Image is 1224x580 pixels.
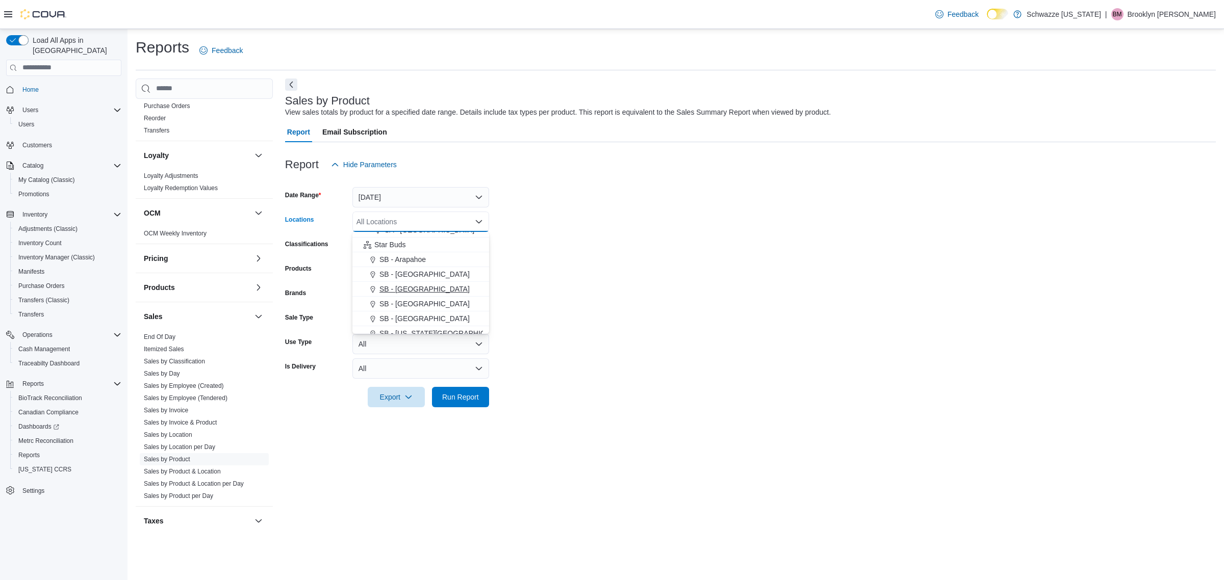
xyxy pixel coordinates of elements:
button: SB - [GEOGRAPHIC_DATA] [352,297,489,311]
a: Sales by Invoice [144,407,188,414]
a: End Of Day [144,333,175,340]
a: Loyalty Redemption Values [144,184,218,192]
a: Sales by Day [144,370,180,377]
span: Users [18,104,121,116]
a: Users [14,118,38,130]
label: Classifications [285,240,328,248]
a: Sales by Product & Location per Day [144,480,244,487]
span: SB - [GEOGRAPHIC_DATA] [379,284,470,294]
a: Inventory Manager (Classic) [14,251,99,263]
a: OCM Weekly Inventory [144,230,207,237]
span: Sales by Day [144,370,180,378]
span: Itemized Sales [144,345,184,353]
button: SB - [US_STATE][GEOGRAPHIC_DATA] [352,326,489,341]
span: [US_STATE] CCRS [18,465,71,473]
span: Promotions [18,190,49,198]
span: BioTrack Reconciliation [18,394,82,402]
button: Settings [2,483,125,497]
button: Products [144,282,250,293]
button: Users [2,103,125,117]
a: Sales by Classification [144,358,205,365]
h3: Loyalty [144,150,169,161]
span: Canadian Compliance [18,408,79,416]
button: OCM [252,207,265,219]
button: Loyalty [252,149,265,162]
button: All [352,358,489,379]
span: Sales by Location per Day [144,443,215,451]
span: Home [22,86,39,94]
a: Sales by Product [144,456,190,463]
h3: OCM [144,208,161,218]
a: Reorder [144,115,166,122]
h3: Taxes [144,516,164,526]
span: SB - [GEOGRAPHIC_DATA] [379,313,470,324]
button: Sales [252,310,265,323]
label: Locations [285,216,314,224]
a: Reports [14,449,44,461]
p: Schwazze [US_STATE] [1027,8,1101,20]
span: Loyalty Redemption Values [144,184,218,192]
a: Manifests [14,266,48,278]
span: Sales by Employee (Created) [144,382,224,390]
button: Cash Management [10,342,125,356]
h3: Sales [144,311,163,322]
a: BioTrack Reconciliation [14,392,86,404]
span: Reorder [144,114,166,122]
input: Dark Mode [987,9,1008,19]
span: Catalog [18,160,121,172]
label: Use Type [285,338,312,346]
label: Is Delivery [285,362,316,371]
span: Inventory Manager (Classic) [14,251,121,263]
a: Purchase Orders [14,280,69,292]
button: Reports [2,377,125,391]
span: SA - [GEOGRAPHIC_DATA] [385,225,474,235]
button: Sales [144,311,250,322]
span: Sales by Product & Location [144,467,221,476]
button: Inventory Manager (Classic) [10,250,125,265]
a: Purchase Orders [144,102,190,110]
span: Transfers (Classic) [18,296,69,304]
button: SB - [GEOGRAPHIC_DATA] [352,267,489,282]
button: SB - [GEOGRAPHIC_DATA] [352,282,489,297]
button: Hide Parameters [327,154,401,175]
span: Sales by Product [144,455,190,463]
button: Transfers [10,307,125,322]
span: Metrc Reconciliation [14,435,121,447]
span: Adjustments (Classic) [18,225,78,233]
label: Date Range [285,191,321,199]
button: SB - [GEOGRAPHIC_DATA] [352,311,489,326]
a: [US_STATE] CCRS [14,463,75,476]
a: Adjustments (Classic) [14,223,82,235]
button: Customers [2,138,125,152]
button: Inventory Count [10,236,125,250]
button: Metrc Reconciliation [10,434,125,448]
a: My Catalog (Classic) [14,174,79,186]
a: Feedback [931,4,983,24]
span: Customers [22,141,52,149]
span: SB - Arapahoe [379,254,426,265]
span: Purchase Orders [144,102,190,110]
span: Export [374,387,419,407]
button: Products [252,281,265,294]
button: All [352,334,489,354]
span: SB - [GEOGRAPHIC_DATA] [379,269,470,279]
button: Users [18,104,42,116]
a: Sales by Employee (Created) [144,382,224,389]
span: BM [1113,8,1122,20]
span: Dashboards [14,420,121,433]
a: Promotions [14,188,54,200]
span: Customers [18,139,121,151]
h3: Products [144,282,175,293]
span: Inventory Count [14,237,121,249]
div: OCM [136,227,273,244]
span: Sales by Invoice & Product [144,418,217,427]
button: Traceabilty Dashboard [10,356,125,371]
span: Purchase Orders [18,282,65,290]
a: Sales by Employee (Tendered) [144,394,227,402]
span: Transfers [144,126,169,135]
span: Transfers [18,310,44,319]
button: Reports [10,448,125,462]
button: Adjustments (Classic) [10,222,125,236]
